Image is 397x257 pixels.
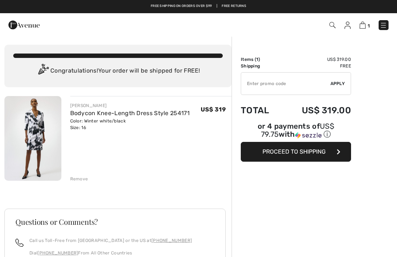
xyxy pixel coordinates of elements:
div: [PERSON_NAME] [70,102,190,109]
img: Search [329,22,336,28]
td: Total [241,98,281,123]
span: US$ 319 [201,106,226,113]
a: Free Returns [222,4,246,9]
img: Bodycon Knee-Length Dress Style 254171 [4,96,61,181]
div: or 4 payments ofUS$ 79.75withSezzle Click to learn more about Sezzle [241,123,351,142]
td: US$ 319.00 [281,98,351,123]
span: Apply [330,80,345,87]
a: Bodycon Knee-Length Dress Style 254171 [70,110,190,117]
img: 1ère Avenue [8,18,40,32]
img: Shopping Bag [360,22,366,29]
div: Congratulations! Your order will be shipped for FREE! [13,64,223,78]
h3: Questions or Comments? [15,218,215,225]
a: [PHONE_NUMBER] [37,250,78,256]
span: Proceed to Shipping [262,148,326,155]
img: Congratulation2.svg [36,64,50,78]
p: Dial From All Other Countries [29,250,192,256]
a: [PHONE_NUMBER] [151,238,192,243]
p: Call us Toll-Free from [GEOGRAPHIC_DATA] or the US at [29,237,192,244]
td: Shipping [241,63,281,69]
img: Menu [380,22,387,29]
div: Color: Winter white/black Size: 16 [70,118,190,131]
span: 1 [256,57,258,62]
div: Remove [70,176,88,182]
a: Free shipping on orders over $99 [151,4,212,9]
span: 1 [368,23,370,29]
button: Proceed to Shipping [241,142,351,162]
td: Items ( ) [241,56,281,63]
a: 1ère Avenue [8,21,40,28]
img: call [15,239,24,247]
img: Sezzle [295,132,322,139]
img: My Info [344,22,351,29]
a: 1 [360,21,370,29]
input: Promo code [241,73,330,95]
div: or 4 payments of with [241,123,351,139]
td: Free [281,63,351,69]
td: US$ 319.00 [281,56,351,63]
span: US$ 79.75 [261,122,334,139]
span: | [217,4,217,9]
